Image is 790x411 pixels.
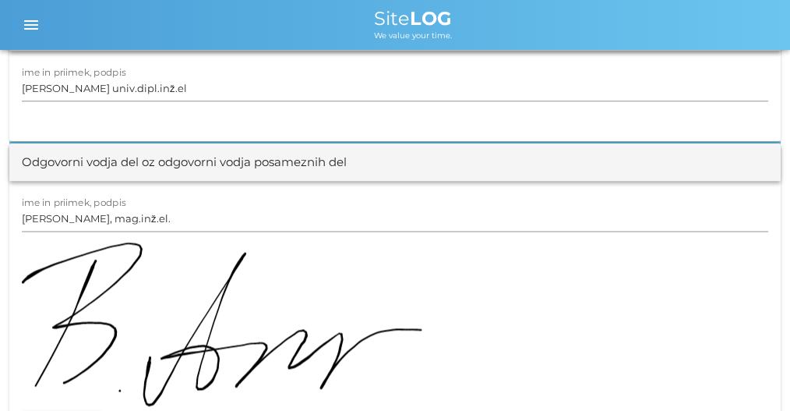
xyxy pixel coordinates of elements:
[22,242,422,406] img: cNQp+QXQ5l0AAAAASUVORK5CYII=
[22,154,347,172] div: Odgovorni vodja del oz odgovorni vodja posameznih del
[22,66,126,78] label: ime in priimek, podpis
[22,16,41,34] i: menu
[374,30,452,41] span: We value your time.
[374,7,452,30] span: Site
[22,197,126,208] label: ime in priimek, podpis
[712,336,790,411] div: Pripomoček za klepet
[410,7,452,30] b: LOG
[712,336,790,411] iframe: Chat Widget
